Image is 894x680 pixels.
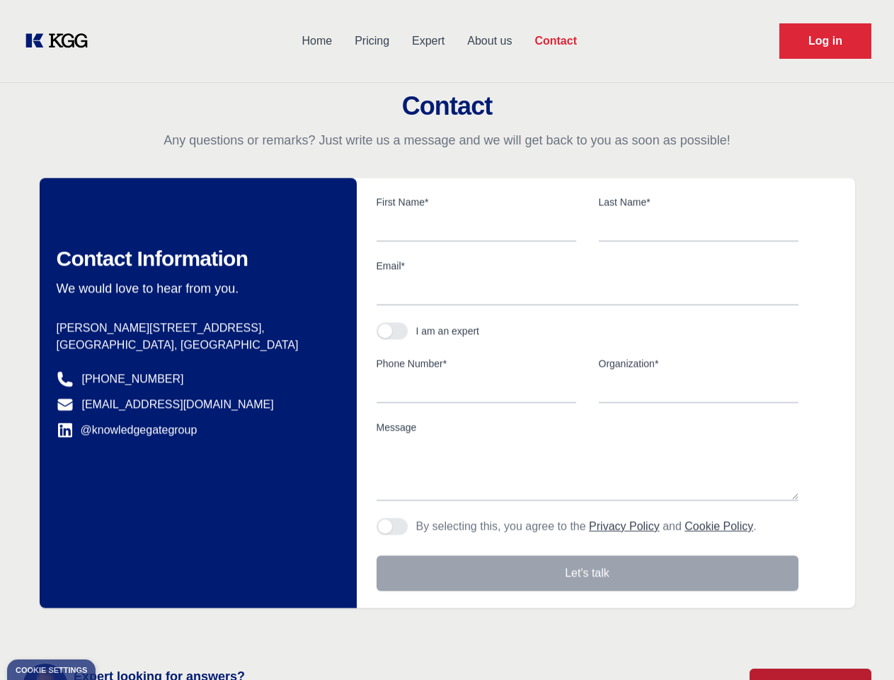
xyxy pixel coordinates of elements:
div: Cookie settings [16,667,87,674]
a: KOL Knowledge Platform: Talk to Key External Experts (KEE) [23,30,99,52]
a: @knowledgegategroup [57,421,197,438]
label: Organization* [599,356,798,370]
a: [EMAIL_ADDRESS][DOMAIN_NAME] [82,396,274,413]
p: [GEOGRAPHIC_DATA], [GEOGRAPHIC_DATA] [57,336,334,353]
a: Contact [523,23,588,59]
h2: Contact [17,92,877,120]
label: Phone Number* [377,356,576,370]
a: About us [456,23,523,59]
a: Request Demo [779,23,871,59]
label: Last Name* [599,195,798,209]
a: Home [290,23,343,59]
a: Expert [401,23,456,59]
p: By selecting this, you agree to the and . [416,518,757,535]
a: [PHONE_NUMBER] [82,370,184,387]
p: [PERSON_NAME][STREET_ADDRESS], [57,319,334,336]
iframe: Chat Widget [823,612,894,680]
a: Privacy Policy [589,520,660,532]
a: Cookie Policy [684,520,753,532]
button: Let's talk [377,555,798,591]
p: Any questions or remarks? Just write us a message and we will get back to you as soon as possible! [17,132,877,149]
label: Email* [377,259,798,273]
div: I am an expert [416,324,480,338]
a: Pricing [343,23,401,59]
h2: Contact Information [57,246,334,271]
label: Message [377,420,798,434]
label: First Name* [377,195,576,209]
p: We would love to hear from you. [57,280,334,297]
